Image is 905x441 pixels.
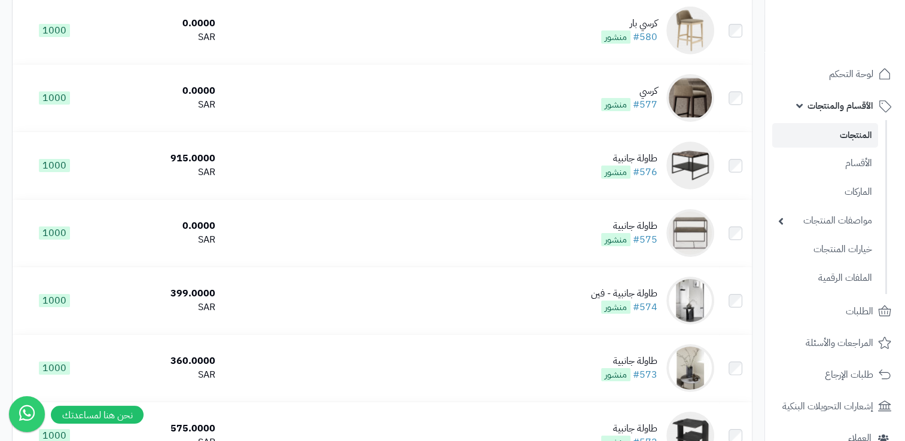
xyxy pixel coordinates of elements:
a: مواصفات المنتجات [772,208,878,234]
a: لوحة التحكم [772,60,898,88]
a: #580 [633,30,657,44]
a: المنتجات [772,123,878,148]
a: إشعارات التحويلات البنكية [772,392,898,421]
div: SAR [100,301,215,314]
div: SAR [100,30,215,44]
span: 1000 [39,24,70,37]
a: الطلبات [772,297,898,326]
span: لوحة التحكم [829,66,873,82]
a: الملفات الرقمية [772,265,878,291]
a: الأقسام [772,151,878,176]
span: 1000 [39,362,70,375]
div: 0.0000 [100,219,215,233]
span: منشور [601,301,630,314]
a: الماركات [772,179,878,205]
span: طلبات الإرجاع [825,366,873,383]
div: 399.0000 [100,287,215,301]
span: إشعارات التحويلات البنكية [782,398,873,415]
img: طاولة جانبية [666,142,714,189]
a: #574 [633,300,657,314]
div: 360.0000 [100,354,215,368]
div: SAR [100,233,215,247]
img: طاولة جانبية [666,344,714,392]
span: الطلبات [846,303,873,320]
img: طاولة جانبية - فين [666,277,714,324]
div: طاولة جانبية [601,422,657,436]
div: طاولة جانبية - فين [591,287,657,301]
span: 1000 [39,159,70,172]
div: طاولة جانبية [601,152,657,166]
span: منشور [601,368,630,381]
div: كرسي [601,84,657,98]
a: خيارات المنتجات [772,237,878,262]
a: #576 [633,165,657,179]
div: SAR [100,98,215,112]
div: SAR [100,166,215,179]
div: طاولة جانبية [601,354,657,368]
div: 915.0000 [100,152,215,166]
div: 0.0000 [100,84,215,98]
span: 1000 [39,91,70,105]
a: طلبات الإرجاع [772,360,898,389]
span: منشور [601,166,630,179]
div: كرسي بار [601,17,657,30]
img: كرسي [666,74,714,122]
span: 1000 [39,226,70,240]
a: #575 [633,232,657,247]
a: #573 [633,367,657,382]
span: منشور [601,30,630,44]
span: منشور [601,233,630,246]
span: منشور [601,98,630,111]
span: الأقسام والمنتجات [808,97,873,114]
span: المراجعات والأسئلة [806,335,873,351]
a: #577 [633,97,657,112]
img: logo-2.png [824,9,894,34]
div: 0.0000 [100,17,215,30]
div: طاولة جانبية [601,219,657,233]
div: 575.0000 [100,422,215,436]
div: SAR [100,368,215,382]
a: المراجعات والأسئلة [772,329,898,357]
img: طاولة جانبية [666,209,714,257]
span: 1000 [39,294,70,307]
img: كرسي بار [666,7,714,54]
